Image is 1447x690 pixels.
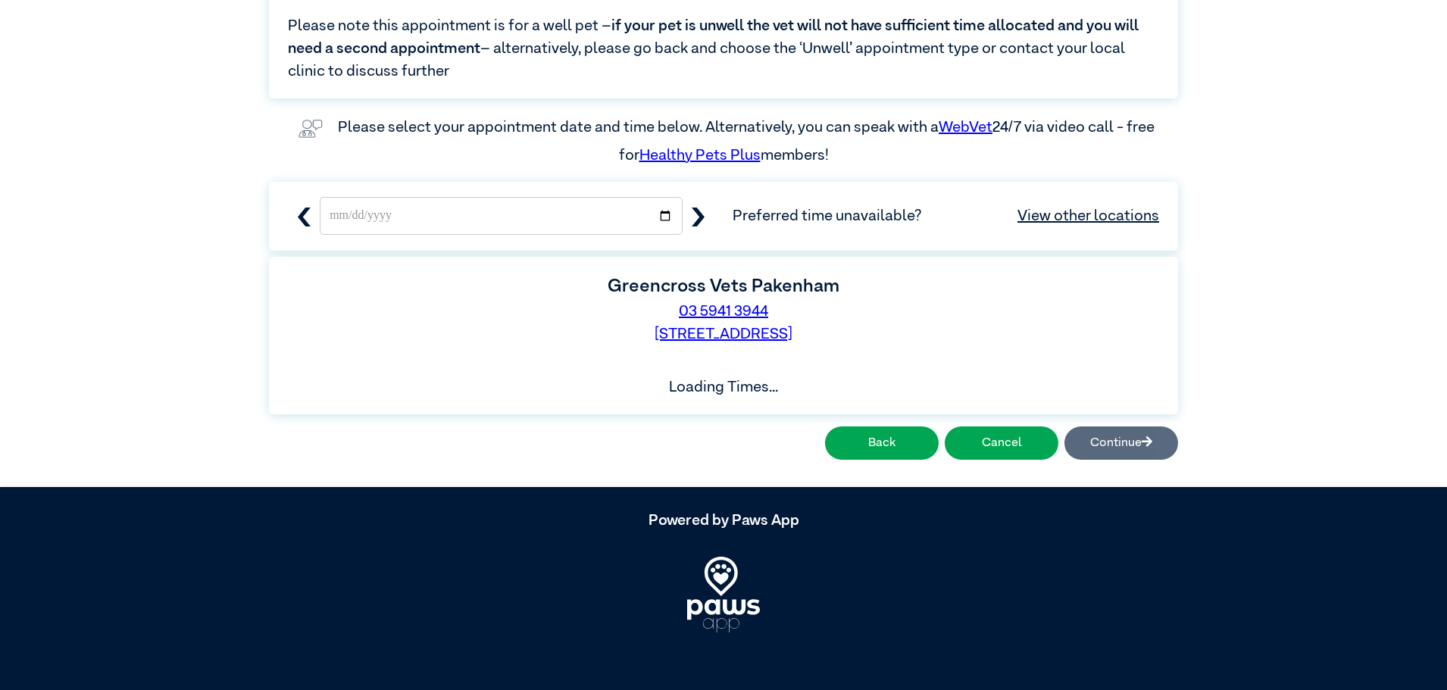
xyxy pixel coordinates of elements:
[279,364,1168,398] div: Loading Times...
[292,114,329,144] img: vet
[825,426,939,460] button: Back
[639,148,761,163] a: Healthy Pets Plus
[945,426,1058,460] button: Cancel
[608,277,839,295] label: Greencross Vets Pakenham
[733,205,1159,227] span: Preferred time unavailable?
[288,18,1139,56] span: if your pet is unwell the vet will not have sufficient time allocated and you will need a second ...
[679,304,768,319] a: 03 5941 3944
[687,557,760,632] img: PawsApp
[338,120,1158,162] label: Please select your appointment date and time below. Alternatively, you can speak with a 24/7 via ...
[655,326,792,342] a: [STREET_ADDRESS]
[269,511,1178,529] h5: Powered by Paws App
[1017,205,1159,227] a: View other locations
[939,120,992,135] a: WebVet
[288,14,1159,83] span: Please note this appointment is for a well pet – – alternatively, please go back and choose the ‘...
